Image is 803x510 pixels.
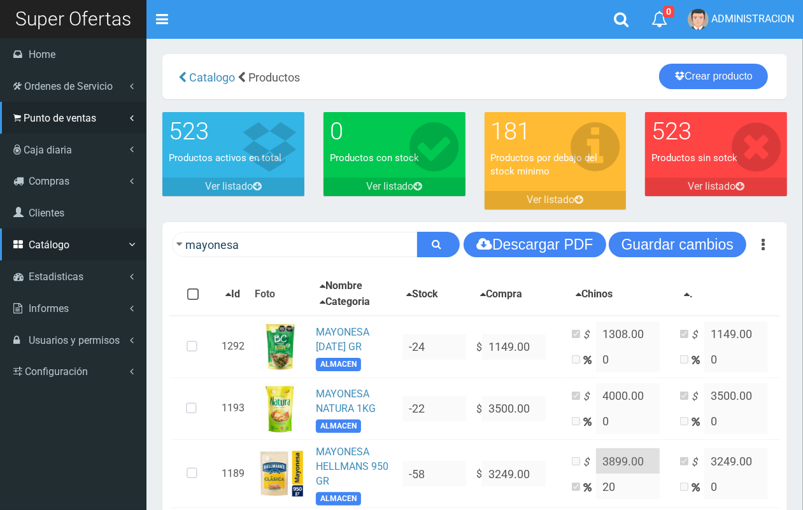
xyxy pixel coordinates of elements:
img: ... [255,322,306,372]
span: Catálogo [29,239,69,251]
span: Configuración [25,365,88,378]
font: Productos con stock [330,152,419,164]
a: Ver listado [162,178,304,196]
span: Estadisticas [29,271,83,283]
font: 523 [169,117,209,145]
a: MAYONESA NATURA 1KG [316,388,376,414]
font: Ver listado [688,180,735,192]
font: 523 [651,117,692,145]
button: Id [222,287,244,302]
button: . [680,287,697,302]
span: ALMACEN [316,492,361,506]
i: $ [583,390,596,404]
button: Nombre [316,278,366,294]
font: Productos sin sotck [651,152,737,164]
font: Ver listado [205,180,253,192]
span: ALMACEN [316,358,361,371]
td: 1189 [217,439,250,508]
font: Ver listado [527,194,574,206]
td: 1193 [217,378,250,439]
button: Stock [402,287,442,302]
td: $ [471,439,567,508]
font: Productos activos en total [169,152,281,164]
button: Compra [476,287,526,302]
span: Catalogo [189,71,235,84]
i: $ [583,455,596,470]
span: Informes [29,302,69,315]
a: Crear producto [659,64,768,89]
span: Clientes [29,207,64,219]
a: Ver listado [323,178,465,196]
td: $ [471,316,567,378]
span: 0 [663,6,674,18]
img: ... [255,448,306,499]
th: Foto [250,273,311,316]
span: Home [29,48,55,60]
font: Ver listado [366,180,414,192]
button: Guardar cambios [609,232,746,257]
span: Caja diaria [24,144,72,156]
span: Ordenes de Servicio [24,80,113,92]
button: Descargar PDF [464,232,606,257]
img: User Image [688,9,709,30]
td: $ [471,378,567,439]
font: 0 [330,117,343,145]
img: ... [262,383,297,434]
span: Punto de ventas [24,112,96,124]
a: Catalogo [187,71,235,84]
span: ADMINISTRACION [711,13,794,25]
span: Compras [29,175,69,187]
a: MAYONESA [DATE] GR [316,326,369,353]
a: MAYONESA HELLMANS 950 GR [316,446,388,487]
a: Ver listado [645,178,787,196]
i: $ [692,455,704,470]
span: Super Ofertas [15,8,131,30]
i: $ [692,390,704,404]
i: $ [583,328,596,343]
span: Usuarios y permisos [29,334,120,346]
span: Productos [248,71,300,84]
a: Ver listado [485,191,627,209]
i: $ [692,328,704,343]
td: 1292 [217,316,250,378]
button: Chinos [572,287,616,302]
font: 181 [491,117,531,145]
span: ALMACEN [316,420,361,433]
button: Categoria [316,294,374,310]
input: Ingrese su busqueda [172,232,418,257]
font: Productos por debajo del stock minimo [491,152,598,177]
